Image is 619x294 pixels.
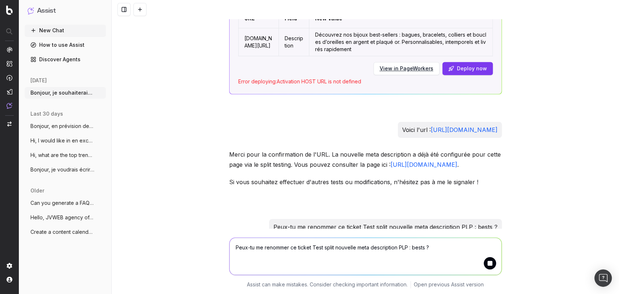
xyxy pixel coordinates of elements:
a: [URL][DOMAIN_NAME] [391,161,457,168]
span: Hello, JVWEB agency offers me a GEO audi [30,214,94,221]
button: Hi, I would like in en excel all the non [25,135,106,146]
button: Bonjour, je souhaiterais créer un ticket [25,87,106,99]
h1: Assist [37,6,56,16]
span: Bonjour, en prévision de la Shopping Sea [30,123,94,130]
button: Bonjour, en prévision de la Shopping Sea [25,120,106,132]
button: Hello, JVWEB agency offers me a GEO audi [25,212,106,223]
a: View in PageWorkers [380,65,433,72]
button: Create a content calendar using trends & [25,226,106,238]
button: View in PageWorkers [374,62,440,75]
p: Voici l'url : [402,125,498,135]
a: How to use Assist [25,39,106,51]
button: Deploy now [442,62,493,75]
td: [DOMAIN_NAME][URL] [238,28,278,56]
p: Merci pour la confirmation de l'URL. La nouvelle meta description a déjà été configurée pour cett... [229,149,502,170]
div: Error deploying: Activation HOST URL is not defined [238,78,493,85]
a: [URL][DOMAIN_NAME] [431,126,498,133]
img: Setting [7,263,12,269]
p: Peux-tu me renommer ce ticket Test split nouvelle meta description PLP : bests ? [273,222,498,232]
span: older [30,187,44,194]
img: Assist [28,7,34,14]
img: Activation [7,75,12,81]
td: Découvrez nos bijoux best-sellers : bagues, bracelets, colliers et boucles d’oreilles en argent e... [309,28,492,56]
a: Open previous Assist version [414,281,484,288]
p: Assist can make mistakes. Consider checking important information. [247,281,408,288]
span: Can you generate a FAQ schema for this P [30,199,94,207]
button: Assist [28,6,103,16]
button: Hi, what are the top trending websites t [25,149,106,161]
img: Assist [7,103,12,109]
div: Open Intercom Messenger [594,269,612,287]
span: Bonjour, je souhaiterais créer un ticket [30,89,94,96]
img: My account [7,277,12,282]
button: Bonjour, je voudrais écrire un nouvel ar [25,164,106,175]
span: [DATE] [30,77,47,84]
span: last 30 days [30,110,63,117]
span: Hi, what are the top trending websites t [30,152,94,159]
button: Can you generate a FAQ schema for this P [25,197,106,209]
a: Discover Agents [25,54,106,65]
p: Si vous souhaitez effectuer d'autres tests ou modifications, n'hésitez pas à me le signaler ! [229,177,502,187]
img: Analytics [7,47,12,53]
span: Bonjour, je voudrais écrire un nouvel ar [30,166,94,173]
img: Studio [7,89,12,95]
button: New Chat [25,25,106,36]
img: Intelligence [7,61,12,67]
span: Create a content calendar using trends & [30,228,94,236]
td: Description [278,28,309,56]
span: Hi, I would like in en excel all the non [30,137,94,144]
img: Switch project [7,121,12,127]
img: Botify logo [6,5,13,15]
